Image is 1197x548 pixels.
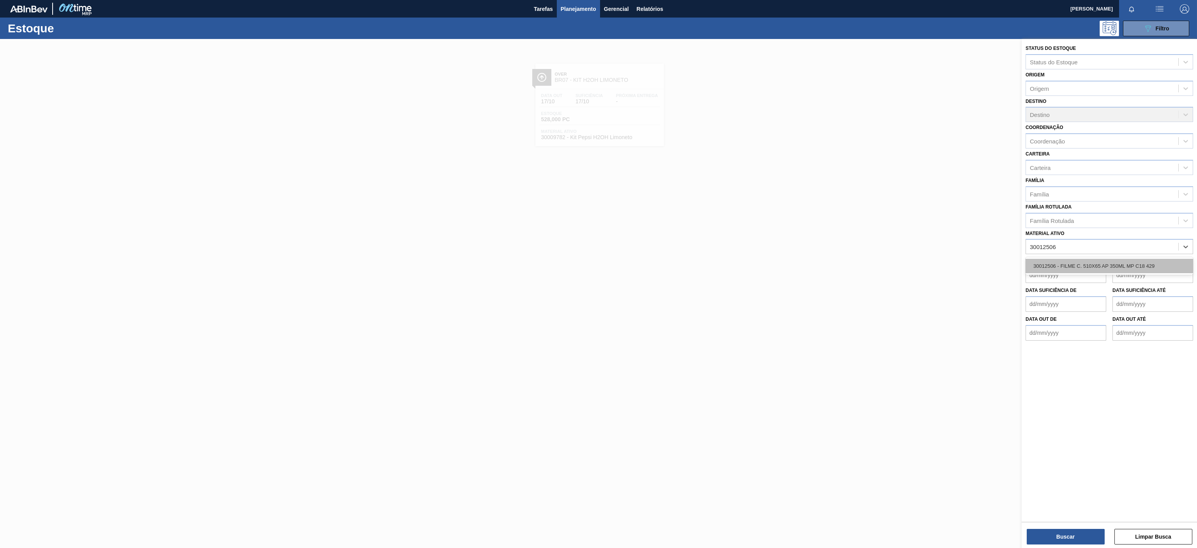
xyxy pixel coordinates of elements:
div: Família [1030,191,1049,197]
label: Coordenação [1026,125,1063,130]
div: Coordenação [1030,138,1065,145]
label: Data out até [1112,316,1146,322]
img: Logout [1180,4,1189,14]
label: Data suficiência de [1026,288,1077,293]
input: dd/mm/yyyy [1112,296,1193,312]
img: TNhmsLtSVTkK8tSr43FrP2fwEKptu5GPRR3wAAAABJRU5ErkJggg== [10,5,48,12]
span: Relatórios [637,4,663,14]
h1: Estoque [8,24,132,33]
div: Família Rotulada [1030,217,1074,224]
input: dd/mm/yyyy [1026,267,1106,283]
div: Status do Estoque [1030,58,1078,65]
div: Pogramando: nenhum usuário selecionado [1100,21,1119,36]
label: Data out de [1026,316,1057,322]
label: Origem [1026,72,1045,78]
span: Filtro [1156,25,1169,32]
div: Origem [1030,85,1049,92]
span: Planejamento [561,4,596,14]
button: Notificações [1119,4,1144,14]
label: Material ativo [1026,231,1065,236]
div: 30012506 - FILME C. 510X65 AP 350ML MP C18 429 [1026,259,1193,273]
label: Status do Estoque [1026,46,1076,51]
label: Data suficiência até [1112,288,1166,293]
input: dd/mm/yyyy [1112,267,1193,283]
span: Tarefas [534,4,553,14]
label: Família [1026,178,1044,183]
input: dd/mm/yyyy [1026,296,1106,312]
input: dd/mm/yyyy [1112,325,1193,341]
button: Filtro [1123,21,1189,36]
label: Família Rotulada [1026,204,1072,210]
img: userActions [1155,4,1164,14]
label: Destino [1026,99,1046,104]
span: Gerencial [604,4,629,14]
input: dd/mm/yyyy [1026,325,1106,341]
div: Carteira [1030,164,1050,171]
label: Carteira [1026,151,1050,157]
